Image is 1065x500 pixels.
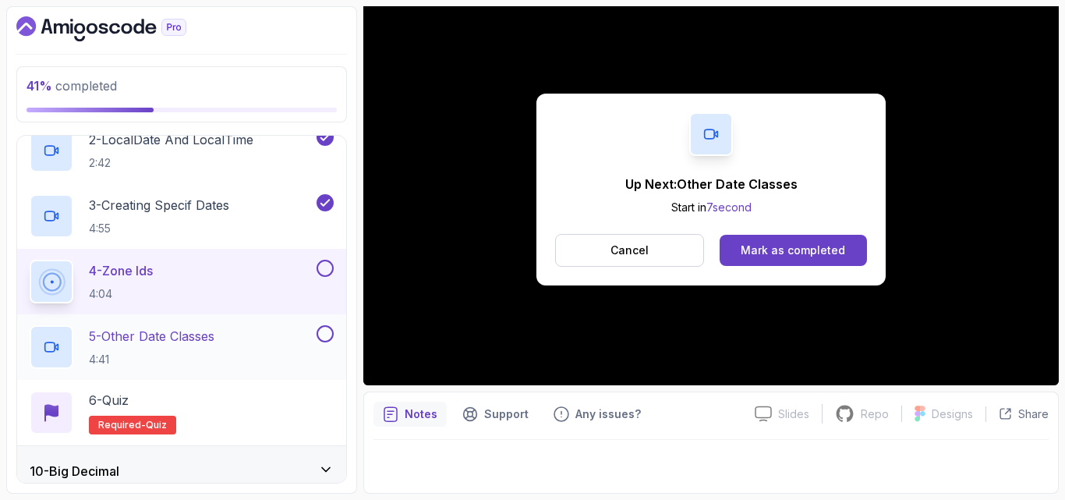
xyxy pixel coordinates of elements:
[720,235,867,266] button: Mark as completed
[27,78,117,94] span: completed
[932,406,973,422] p: Designs
[89,261,153,280] p: 4 - Zone Ids
[30,194,334,238] button: 3-Creating Specif Dates4:55
[89,130,253,149] p: 2 - LocalDate And LocalTime
[405,406,437,422] p: Notes
[30,260,334,303] button: 4-Zone Ids4:04
[89,352,214,367] p: 4:41
[89,327,214,346] p: 5 - Other Date Classes
[575,406,641,422] p: Any issues?
[30,129,334,172] button: 2-LocalDate And LocalTime2:42
[89,221,229,236] p: 4:55
[625,200,798,215] p: Start in
[484,406,529,422] p: Support
[30,325,334,369] button: 5-Other Date Classes4:41
[89,391,129,410] p: 6 - Quiz
[146,419,167,431] span: quiz
[89,196,229,215] p: 3 - Creating Specif Dates
[453,402,538,427] button: Support button
[625,175,798,193] p: Up Next: Other Date Classes
[373,402,447,427] button: notes button
[30,391,334,434] button: 6-QuizRequired-quiz
[16,16,222,41] a: Dashboard
[861,406,889,422] p: Repo
[27,78,52,94] span: 41 %
[17,446,346,496] button: 10-Big Decimal
[544,402,650,427] button: Feedback button
[741,243,845,258] div: Mark as completed
[778,406,809,422] p: Slides
[89,155,253,171] p: 2:42
[610,243,649,258] p: Cancel
[555,234,704,267] button: Cancel
[30,462,119,480] h3: 10 - Big Decimal
[985,406,1049,422] button: Share
[98,419,146,431] span: Required-
[706,200,752,214] span: 7 second
[89,286,153,302] p: 4:04
[1018,406,1049,422] p: Share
